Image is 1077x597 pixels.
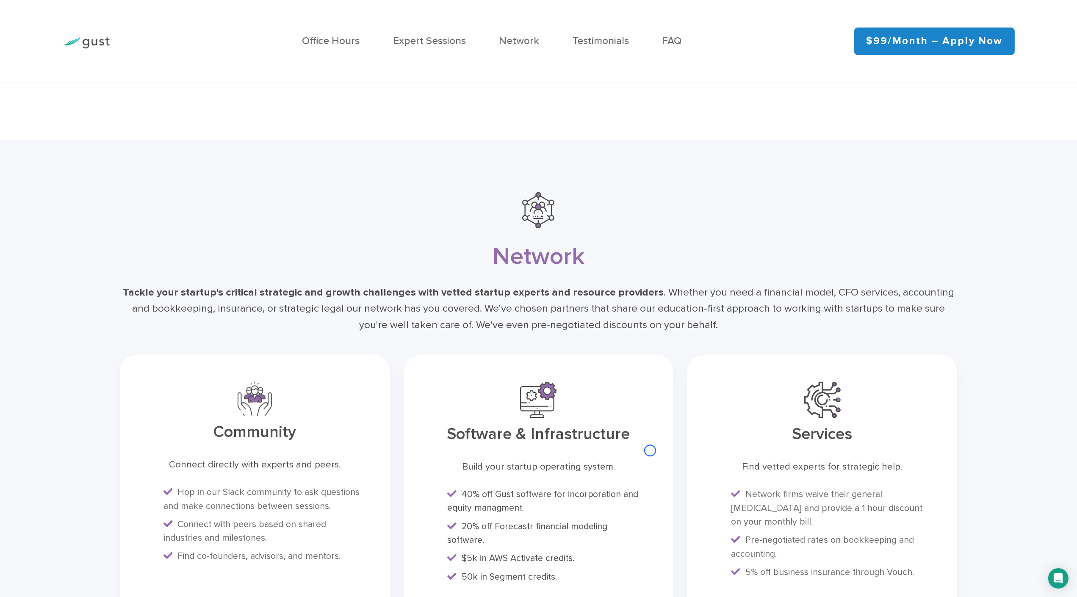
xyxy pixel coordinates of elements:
[714,426,930,444] h3: Services
[731,489,922,528] span: Network firms waive their general [MEDICAL_DATA] and provide a 1 hour discount on your monthly bill.
[662,35,681,47] a: FAQ
[447,461,630,474] div: Build your startup operating system.
[462,572,557,583] span: 50k in Segment credits.
[163,519,326,544] span: Connect with peers based on shared industries and milestones.
[522,192,554,229] img: Support
[302,35,360,47] a: Office Hours
[203,242,874,271] h2: Network
[573,35,629,47] a: Testimonials
[1048,568,1069,589] div: Open Intercom Messenger
[393,35,466,47] a: Expert Sessions
[119,285,957,334] div: . Whether you need a financial model, CFO services, accounting and bookkeeping, insurance, or str...
[854,28,1015,55] a: $99/month – Apply Now
[804,382,841,418] img: Services Purple
[147,424,363,442] h3: Community
[731,535,914,559] span: Pre-negotiated rates on bookkeeping and accounting.
[447,489,638,514] span: 40% off Gust software for incorporation and equity managment.
[462,553,574,564] span: $5k in AWS Activate credits.
[238,382,272,416] img: Feature 3
[177,551,341,562] span: Find co-founders, advisors, and mentors.
[745,567,914,578] span: 5% off business insurance through Vouch.
[430,426,647,444] h3: Software & Infrastructure
[163,459,346,472] div: Connect directly with experts and peers.
[731,461,914,474] div: Find vetted experts for strategic help.
[447,521,607,546] span: 20% off Forecastr financial modeling software.
[62,37,110,49] img: Gust Logo
[520,382,556,418] img: Software Purple
[163,487,360,511] span: Hop in our Slack community to ask questions and make connections between sessions.
[123,287,664,299] strong: Tackle your startup's critical strategic and growth challenges with vetted startup experts and re...
[499,35,539,47] a: Network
